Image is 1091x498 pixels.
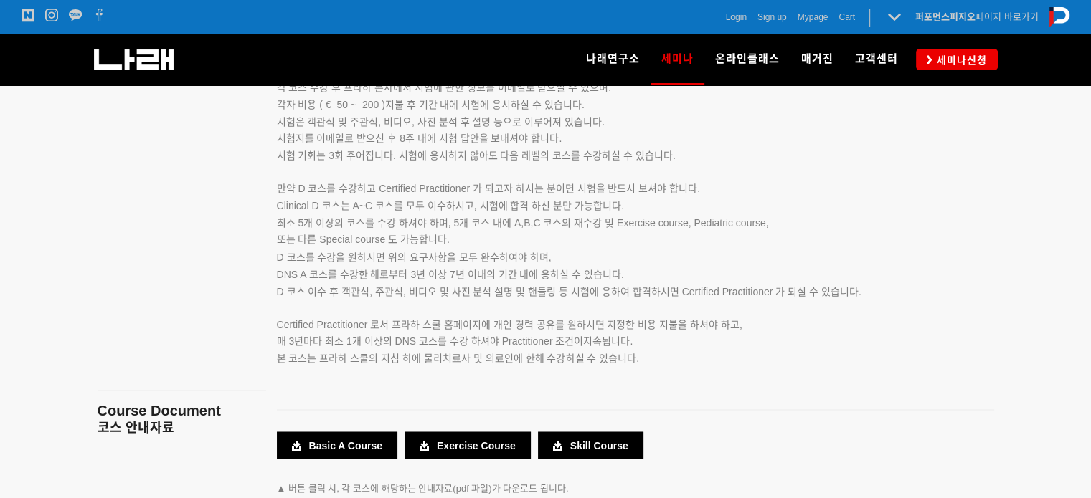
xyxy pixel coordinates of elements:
a: Login [726,10,747,24]
span: 매 3년마다 최소 1개 이상의 DNS 코스를 수강 하셔야 Practitioner 조건이 [277,335,584,346]
a: 나래연구소 [575,34,651,85]
span: 지속됩니다. [583,335,633,346]
span: 만약 D 코스를 수강하고 Certified Practitioner 가 되고자 하시는 분이면 시험을 반드시 보셔야 합니다. [277,183,701,194]
span: Certified Practitioner 로서 프라하 스쿨 홈페이지에 개인 경력 공유를 원하시면 지정한 비용 지불을 하셔야 하고, [277,318,742,330]
span: D 코스를 수강을 원하시면 위의 요구사항을 모두 완수하여야 하며, [277,251,552,262]
span: 매거진 [801,52,833,65]
span: 각 코스 수강 후 프라하 본사에서 시험에 관한 정보를 이메일로 받으실 수 있으며, [277,82,612,93]
span: 고객센터 [855,52,898,65]
a: 고객센터 [844,34,909,85]
span: 시험은 객관식 및 주관식, 비디오, 사진 분석 후 설명 등으로 이루어져 있습니다. [277,116,605,128]
span: 시험 기회는 3회 주어집니다. 시험에 응시하지 않아도 다음 레벨의 코스를 수강하실 수 있습니다. [277,150,676,161]
span: 최소 5개 이상의 코스를 수강 하셔야 하며, 5개 코스 내에 A,B,C 코스의 재수강 및 Exercise course, Pediatric course, [277,217,769,229]
span: Course Document [98,402,221,418]
a: 세미나 [651,34,704,85]
strong: 퍼포먼스피지오 [915,11,976,22]
span: 코스 안내자료 [98,420,174,434]
span: ▲ 버튼 클릭 시, 각 코스에 해당하는 안내자료(pdf 파일)가 다운로드 됩니다. [277,482,569,493]
span: DNS A 코스를 수강한 해로부터 3년 이상 7년 이내의 기간 내에 응하실 수 있습니다. [277,268,624,279]
span: 나래연구소 [586,52,640,65]
a: 퍼포먼스피지오페이지 바로가기 [915,11,1039,22]
span: 또는 다른 Special course 도 가능합니다. [277,234,450,245]
a: Skill Course [538,431,643,459]
span: 세미나 [661,47,694,70]
a: 매거진 [790,34,844,85]
a: Mypage [798,10,828,24]
a: Exercise Course [405,431,531,459]
span: 각자 비용 ( € 50 ~ 200 )지불 후 기간 내에 시험에 응시하실 수 있습니다. [277,99,585,110]
span: Clinical D 코스는 A~C 코스를 모두 이수하시고, 시험에 합격 하신 분만 가능합니다. [277,200,624,211]
span: 세미나신청 [932,53,987,67]
span: 온라인클래스 [715,52,780,65]
span: 시험지를 이메일로 받으신 후 8주 내에 시험 답안을 보내셔야 합니다. [277,133,562,144]
a: 세미나신청 [916,49,998,70]
a: Basic A Course [277,431,397,459]
span: 본 코스는 프라하 스쿨의 지침 하에 물리치료사 및 의료인에 한해 수강하실 수 있습니다. [277,352,640,363]
a: Cart [839,10,855,24]
span: D 코스 이수 후 객관식, 주관식, 비디오 및 사진 분석 설명 및 핸들링 등 시험에 응하여 합격하시면 Certified Practitioner 가 되실 수 있습니다. [277,285,861,297]
a: 온라인클래스 [704,34,790,85]
a: Sign up [757,10,787,24]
